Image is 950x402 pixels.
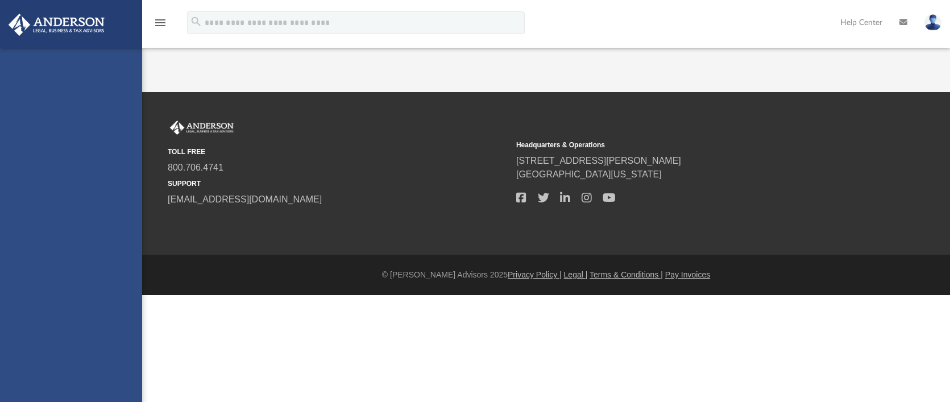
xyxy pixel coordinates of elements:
a: [STREET_ADDRESS][PERSON_NAME] [516,156,681,165]
a: [GEOGRAPHIC_DATA][US_STATE] [516,169,662,179]
i: menu [154,16,167,30]
small: SUPPORT [168,179,508,189]
a: menu [154,22,167,30]
a: Pay Invoices [665,270,710,279]
i: search [190,15,202,28]
small: Headquarters & Operations [516,140,857,150]
small: TOLL FREE [168,147,508,157]
a: 800.706.4741 [168,163,223,172]
img: Anderson Advisors Platinum Portal [168,121,236,135]
a: Legal | [564,270,588,279]
img: User Pic [924,14,941,31]
div: © [PERSON_NAME] Advisors 2025 [142,269,950,281]
a: Terms & Conditions | [590,270,663,279]
img: Anderson Advisors Platinum Portal [5,14,108,36]
a: [EMAIL_ADDRESS][DOMAIN_NAME] [168,194,322,204]
a: Privacy Policy | [508,270,562,279]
